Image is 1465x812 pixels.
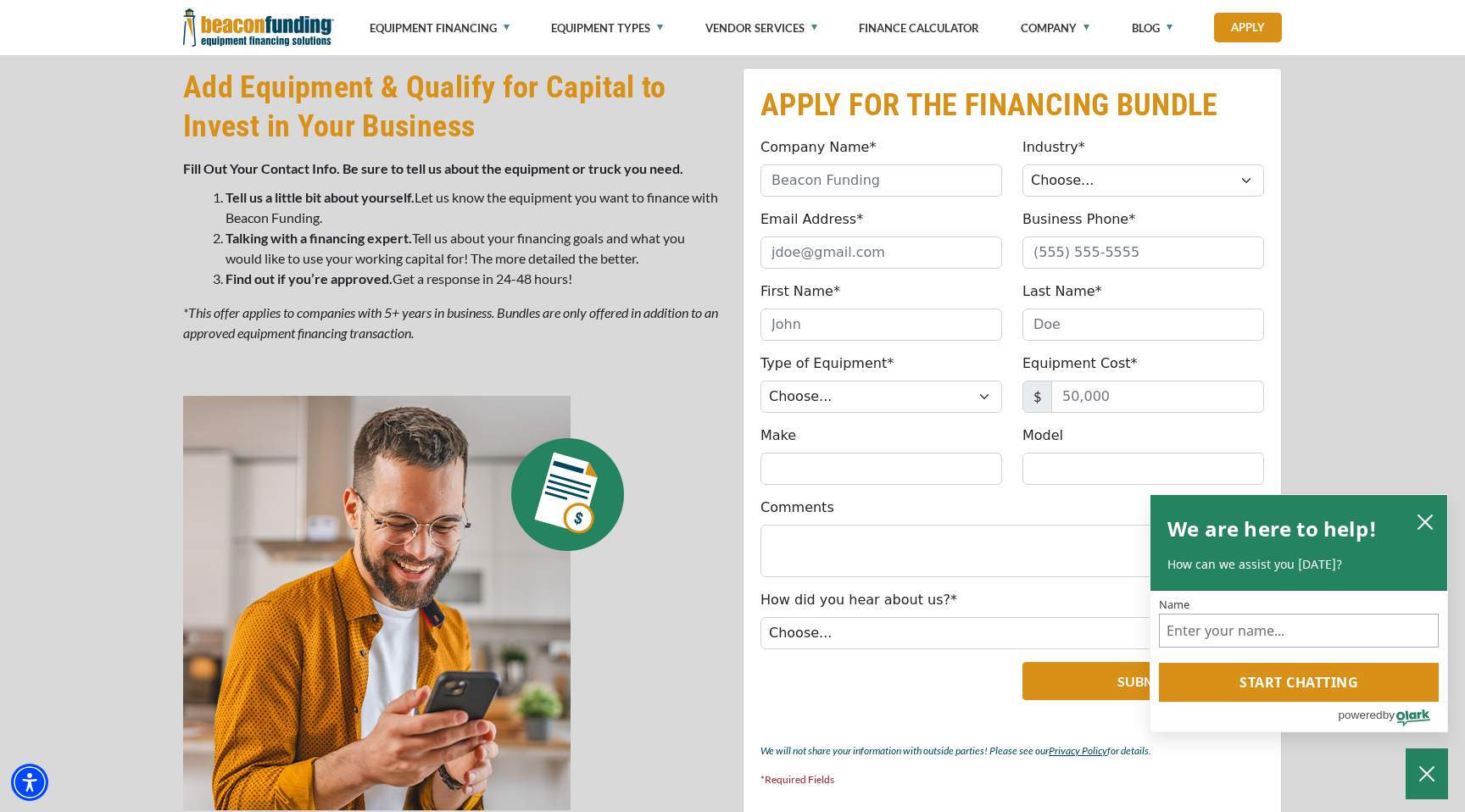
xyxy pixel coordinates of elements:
[11,764,48,801] div: Accessibility Menu
[760,209,863,230] label: Email Address*
[760,590,957,610] label: How did you hear about us?*
[1167,556,1430,573] p: How can we assist you [DATE]?
[760,281,840,302] label: First Name*
[760,137,876,158] label: Company Name*
[1406,748,1448,799] button: Close Chatbox
[1167,512,1377,546] h2: We are here to help!
[1022,236,1264,269] input: (555) 555-5555
[183,381,624,810] img: Man happy on phone
[1022,309,1264,341] input: Doe
[1022,381,1052,413] span: $
[760,236,1002,269] input: jdoe@gmail.com
[226,270,393,286] strong: Find out if you’re approved.
[760,741,1264,761] p: We will not share your information with outside parties! Please see our for details.
[1159,599,1439,610] label: Name
[1022,662,1264,700] button: Submit
[760,353,894,374] label: Type of Equipment*
[1159,663,1439,702] button: Start chatting
[1022,209,1135,230] label: Business Phone*
[226,230,412,246] strong: Talking with a financing expert.
[760,86,1264,125] h2: APPLY FOR THE FINANCING BUNDLE
[1150,494,1448,733] div: olark chatbox
[760,498,834,518] label: Comments
[760,425,796,446] label: Make
[1214,13,1282,42] a: Apply
[1022,425,1063,446] label: Model
[1338,703,1447,731] a: Powered by Olark
[1049,744,1107,757] a: Privacy Policy
[226,228,722,269] li: Tell us about your financing goals and what you would like to use your working capital for! The m...
[760,309,1002,341] input: John
[1022,137,1085,158] label: Industry*
[183,160,683,176] strong: Fill Out Your Contact Info. Be sure to tell us about the equipment or truck you need.
[226,189,415,205] strong: Tell us a little bit about yourself.
[760,770,1264,790] p: *Required Fields
[1338,704,1382,726] span: powered
[226,187,722,228] li: Let us know the equipment you want to finance with Beacon Funding.
[226,269,722,289] li: Get a response in 24-48 hours!
[760,164,1002,197] input: Beacon Funding
[1383,704,1395,726] span: by
[1051,381,1264,413] input: 50,000
[1022,281,1102,302] label: Last Name*
[183,68,722,146] h2: Add Equipment & Qualify for Capital to Invest in Your Business
[760,662,966,715] iframe: reCAPTCHA
[1022,353,1138,374] label: Equipment Cost*
[1159,614,1439,648] input: Name
[1412,509,1439,533] button: close chatbox
[183,304,718,341] em: *This offer applies to companies with 5+ years in business. Bundles are only offered in addition ...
